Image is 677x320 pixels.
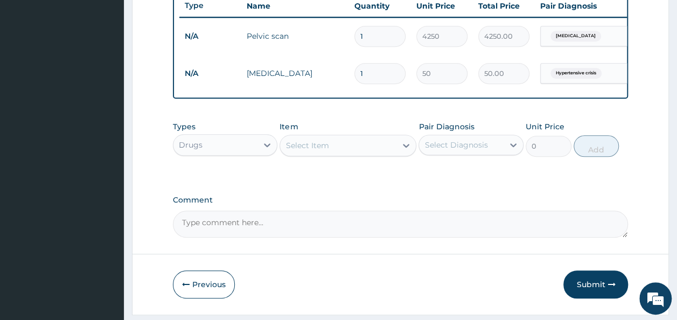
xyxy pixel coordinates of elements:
[62,93,149,202] span: We're online!
[179,64,241,84] td: N/A
[56,60,181,74] div: Chat with us now
[177,5,203,31] div: Minimize live chat window
[574,135,619,157] button: Add
[285,140,329,151] div: Select Item
[418,121,474,132] label: Pair Diagnosis
[526,121,564,132] label: Unit Price
[241,62,349,84] td: [MEDICAL_DATA]
[5,209,205,247] textarea: Type your message and hit 'Enter'
[173,270,235,298] button: Previous
[20,54,44,81] img: d_794563401_company_1708531726252_794563401
[550,68,602,79] span: Hypertensive crisis
[424,140,487,150] div: Select Diagnosis
[179,26,241,46] td: N/A
[241,25,349,47] td: Pelvic scan
[179,140,203,150] div: Drugs
[173,122,196,131] label: Types
[563,270,628,298] button: Submit
[550,31,601,41] span: [MEDICAL_DATA]
[280,121,298,132] label: Item
[173,196,629,205] label: Comment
